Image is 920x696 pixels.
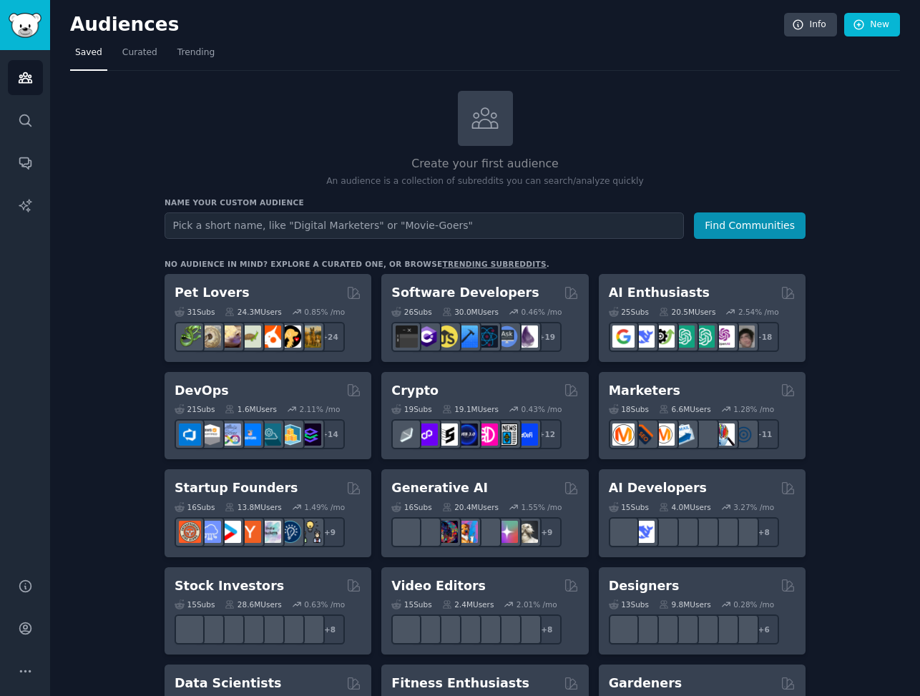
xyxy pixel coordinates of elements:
[609,479,707,497] h2: AI Developers
[177,46,215,59] span: Trending
[713,619,735,641] img: learndesign
[391,675,529,692] h2: Fitness Enthusiasts
[609,599,649,609] div: 13 Sub s
[844,13,900,37] a: New
[609,577,680,595] h2: Designers
[612,325,635,348] img: GoogleGeminiAI
[733,325,755,348] img: ArtificalIntelligence
[75,46,102,59] span: Saved
[672,325,695,348] img: chatgpt_promptDesign
[609,404,649,414] div: 18 Sub s
[516,325,538,348] img: elixir
[279,521,301,543] img: Entrepreneurship
[175,479,298,497] h2: Startup Founders
[391,382,439,400] h2: Crypto
[784,13,837,37] a: Info
[304,502,345,512] div: 1.49 % /mo
[165,197,806,207] h3: Name your custom audience
[299,325,321,348] img: dogbreed
[733,502,774,512] div: 3.27 % /mo
[179,619,201,641] img: dividends
[713,521,735,543] img: llmops
[532,517,562,547] div: + 9
[315,517,345,547] div: + 9
[259,325,281,348] img: cockatiel
[612,619,635,641] img: typography
[175,307,215,317] div: 31 Sub s
[456,325,478,348] img: iOSProgramming
[175,599,215,609] div: 15 Sub s
[391,307,431,317] div: 26 Sub s
[175,404,215,414] div: 21 Sub s
[299,619,321,641] img: technicalanalysis
[396,423,418,446] img: ethfinance
[225,307,281,317] div: 24.3M Users
[416,619,438,641] img: editors
[442,307,499,317] div: 30.0M Users
[9,13,41,38] img: GummySearch logo
[442,260,546,268] a: trending subreddits
[442,404,499,414] div: 19.1M Users
[496,325,518,348] img: AskComputerScience
[259,619,281,641] img: StocksAndTrading
[456,521,478,543] img: sdforall
[713,423,735,446] img: MarketingResearch
[609,284,710,302] h2: AI Enthusiasts
[672,423,695,446] img: Emailmarketing
[659,599,711,609] div: 9.8M Users
[391,404,431,414] div: 19 Sub s
[416,423,438,446] img: 0xPolygon
[652,521,675,543] img: Rag
[609,675,682,692] h2: Gardeners
[279,423,301,446] img: aws_cdk
[672,521,695,543] img: MistralAI
[652,325,675,348] img: AItoolsCatalog
[259,423,281,446] img: platformengineering
[165,155,806,173] h2: Create your first audience
[299,423,321,446] img: PlatformEngineers
[391,577,486,595] h2: Video Editors
[532,322,562,352] div: + 19
[172,41,220,71] a: Trending
[733,619,755,641] img: UX_Design
[436,325,458,348] img: learnjavascript
[632,619,655,641] img: logodesign
[239,619,261,641] img: Trading
[456,619,478,641] img: VideoEditors
[175,382,229,400] h2: DevOps
[225,404,277,414] div: 1.6M Users
[532,419,562,449] div: + 12
[693,619,715,641] img: userexperience
[391,502,431,512] div: 16 Sub s
[179,521,201,543] img: EntrepreneurRideAlong
[749,614,779,644] div: + 6
[694,212,806,239] button: Find Communities
[315,322,345,352] div: + 24
[199,423,221,446] img: AWS_Certified_Experts
[70,41,107,71] a: Saved
[632,423,655,446] img: bigseo
[179,423,201,446] img: azuredevops
[436,619,458,641] img: premiere
[175,502,215,512] div: 16 Sub s
[391,479,488,497] h2: Generative AI
[199,619,221,641] img: ValueInvesting
[516,619,538,641] img: postproduction
[476,521,498,543] img: FluxAI
[442,502,499,512] div: 20.4M Users
[652,423,675,446] img: AskMarketing
[219,423,241,446] img: Docker_DevOps
[436,521,458,543] img: deepdream
[199,521,221,543] img: SaaS
[659,404,711,414] div: 6.6M Users
[279,325,301,348] img: PetAdvice
[165,259,549,269] div: No audience in mind? Explore a curated one, or browse .
[239,521,261,543] img: ycombinator
[219,325,241,348] img: leopardgeckos
[693,325,715,348] img: chatgpt_prompts_
[713,325,735,348] img: OpenAIDev
[632,521,655,543] img: DeepSeek
[165,212,684,239] input: Pick a short name, like "Digital Marketers" or "Movie-Goers"
[122,46,157,59] span: Curated
[199,325,221,348] img: ballpython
